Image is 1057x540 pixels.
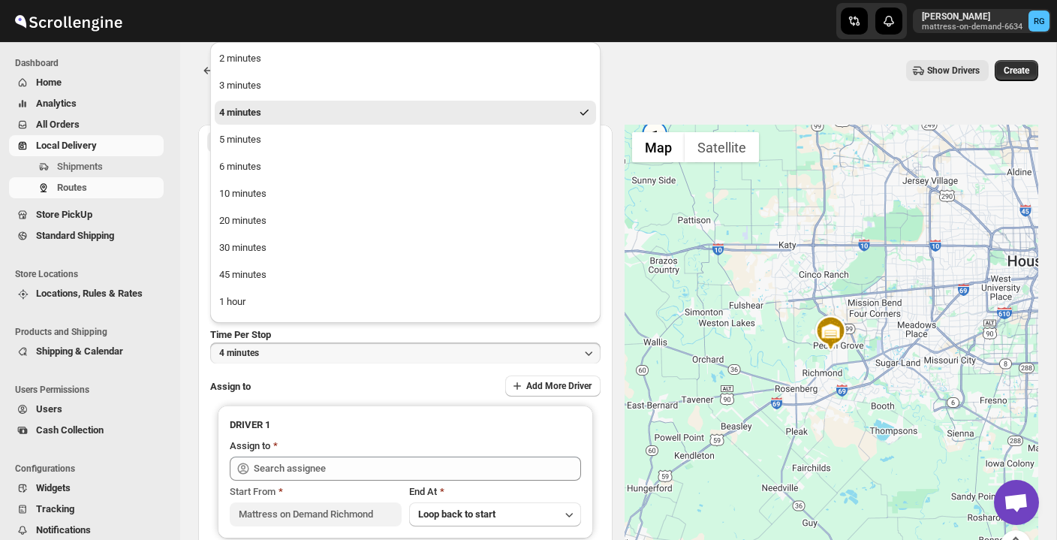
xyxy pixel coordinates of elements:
span: Users Permissions [15,384,170,396]
span: Standard Shipping [36,230,114,241]
div: Assign to [230,439,270,454]
span: Notifications [36,524,91,535]
button: Routes [9,177,164,198]
div: Open chat [994,480,1039,525]
button: 2 minutes [215,47,596,71]
div: 4 minutes [219,105,261,120]
button: All Route Options [207,131,404,152]
span: Users [36,403,62,415]
span: Dashboard [15,57,170,69]
div: 5 minutes [219,132,261,147]
span: Products and Shipping [15,326,170,338]
button: 4 minutes [215,101,596,125]
div: End At [409,484,581,499]
button: Show Drivers [906,60,989,81]
span: Shipments [57,161,103,172]
button: Loop back to start [409,502,581,526]
span: Widgets [36,482,71,493]
button: Home [9,72,164,93]
span: Locations, Rules & Rates [36,288,143,299]
button: 5 minutes [215,128,596,152]
button: 45 minutes [215,263,596,287]
button: Add More Driver [505,376,601,397]
div: 90 minutes [219,321,267,336]
span: 4 minutes [219,347,259,359]
span: Create [1004,65,1029,77]
button: Show street map [632,132,685,162]
div: 2 minutes [219,51,261,66]
span: Cash Collection [36,424,104,436]
span: Configurations [15,463,170,475]
button: User menu [913,9,1051,33]
button: 3 minutes [215,74,596,98]
button: Show satellite imagery [685,132,759,162]
button: Locations, Rules & Rates [9,283,164,304]
span: Show Drivers [927,65,980,77]
h3: DRIVER 1 [230,418,581,433]
div: 30 minutes [219,240,267,255]
button: Analytics [9,93,164,114]
span: Routes [57,182,87,193]
button: 90 minutes [215,317,596,341]
span: Add More Driver [526,380,592,392]
button: 4 minutes [210,342,601,364]
button: Shipments [9,156,164,177]
span: Loop back to start [418,508,495,520]
span: Start From [230,486,276,497]
button: 10 minutes [215,182,596,206]
div: 20 minutes [219,213,267,228]
p: [PERSON_NAME] [922,11,1022,23]
span: Local Delivery [36,140,97,151]
button: Shipping & Calendar [9,341,164,362]
div: 1 hour [219,294,245,309]
div: 10 minutes [219,186,267,201]
button: 20 minutes [215,209,596,233]
span: Tracking [36,503,74,514]
span: Ricky Gamino [1028,11,1049,32]
input: Search assignee [254,457,581,481]
button: 1 hour [215,290,596,314]
div: 45 minutes [219,267,267,282]
button: All Orders [9,114,164,135]
span: Home [36,77,62,88]
span: Store Locations [15,268,170,280]
div: 6 minutes [219,159,261,174]
span: All Orders [36,119,80,130]
span: Analytics [36,98,77,109]
text: RG [1034,17,1045,26]
span: Shipping & Calendar [36,345,123,357]
button: Cash Collection [9,420,164,441]
button: Widgets [9,478,164,499]
div: 3 minutes [219,78,261,93]
span: Assign to [210,381,251,392]
p: mattress-on-demand-6634 [922,23,1022,32]
button: 6 minutes [215,155,596,179]
button: Tracking [9,499,164,520]
button: Routes [198,60,219,81]
span: Time Per Stop [210,329,271,340]
img: ScrollEngine [12,2,125,40]
button: Users [9,399,164,420]
button: 30 minutes [215,236,596,260]
button: Create [995,60,1038,81]
span: Store PickUp [36,209,92,220]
